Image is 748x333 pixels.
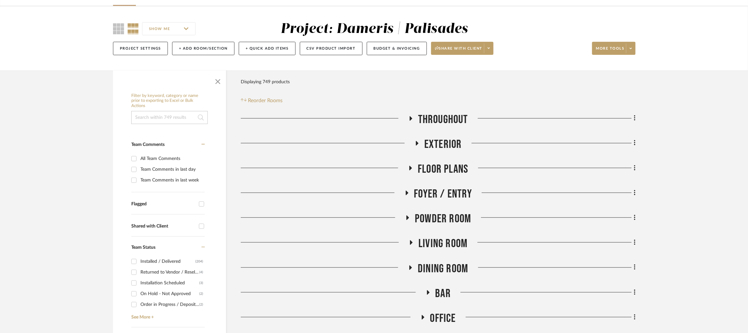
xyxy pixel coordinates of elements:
button: Project Settings [113,42,168,55]
div: (2) [199,289,203,299]
div: (4) [199,267,203,277]
div: (2) [199,299,203,310]
div: Shared with Client [131,224,196,229]
div: (204) [195,256,203,267]
div: Order in Progress / Deposit Paid / Balance due [140,299,199,310]
span: Dining Room [418,262,468,276]
div: Team Comments in last week [140,175,203,185]
span: More tools [596,46,625,56]
button: + Quick Add Items [239,42,296,55]
span: Reorder Rooms [248,97,283,104]
div: On Hold - Not Approved [140,289,199,299]
span: Team Status [131,245,155,250]
div: Project: Dameris | Palisades [281,22,468,36]
a: See More + [130,310,205,320]
div: (3) [199,278,203,288]
button: Budget & Invoicing [367,42,427,55]
button: CSV Product Import [300,42,363,55]
button: Share with client [431,42,494,55]
span: Share with client [435,46,483,56]
div: Returned to Vendor / Reselect [140,267,199,277]
span: Powder Room [415,212,471,226]
div: Displaying 749 products [241,75,290,88]
span: Office [430,311,456,325]
div: Installed / Delivered [140,256,195,267]
span: Foyer / Entry [414,187,472,201]
input: Search within 749 results [131,111,208,124]
span: Throughout [418,113,468,127]
div: Team Comments in last day [140,164,203,175]
h6: Filter by keyword, category or name prior to exporting to Excel or Bulk Actions [131,93,208,109]
span: Living Room [418,237,467,251]
button: More tools [592,42,636,55]
div: Flagged [131,201,196,207]
span: Floor Plans [418,162,468,176]
div: All Team Comments [140,153,203,164]
div: Installation Scheduled [140,278,199,288]
button: + Add Room/Section [172,42,235,55]
span: Team Comments [131,142,165,147]
button: Close [211,74,224,87]
button: Reorder Rooms [241,97,283,104]
span: Bar [435,287,451,301]
span: Exterior [424,137,462,151]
